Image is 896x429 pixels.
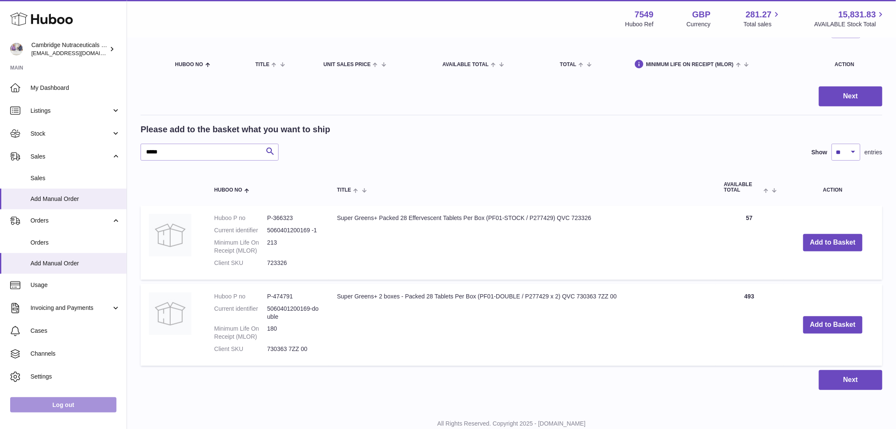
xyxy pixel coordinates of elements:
[30,327,120,335] span: Cases
[30,107,111,115] span: Listings
[744,20,781,28] span: Total sales
[30,84,120,92] span: My Dashboard
[30,281,120,289] span: Usage
[267,259,320,267] dd: 723326
[329,206,716,279] td: Super Greens+ Packed 28 Effervescent Tablets Per Box (PF01-STOCK / P277429) QVC 723326
[625,20,654,28] div: Huboo Ref
[746,9,772,20] span: 281.27
[692,9,711,20] strong: GBP
[819,370,882,390] button: Next
[10,397,116,412] a: Log out
[30,350,120,358] span: Channels
[214,292,267,301] dt: Huboo P no
[814,20,886,28] span: AVAILABLE Stock Total
[10,43,23,56] img: qvc@camnutra.com
[30,304,111,312] span: Invoicing and Payments
[324,62,371,67] span: Unit Sales Price
[267,345,320,353] dd: 730363 7ZZ 00
[267,214,320,222] dd: P-366323
[30,217,111,225] span: Orders
[30,153,111,161] span: Sales
[267,226,320,234] dd: 5060401200169 -1
[175,62,203,67] span: Huboo no
[30,259,120,267] span: Add Manual Order
[838,9,876,20] span: 15,831.83
[803,234,863,251] button: Add to Basket
[214,214,267,222] dt: Huboo P no
[724,182,762,193] span: AVAILABLE Total
[31,41,108,57] div: Cambridge Nutraceuticals Ltd
[214,187,242,193] span: Huboo no
[149,292,191,335] img: Super Greens+ 2 boxes - Packed 28 Tablets Per Box (PF01-DOUBLE / P277429 x 2) QVC 730363 7ZZ 00
[267,292,320,301] dd: P-474791
[267,325,320,341] dd: 180
[635,9,654,20] strong: 7549
[803,316,863,334] button: Add to Basket
[329,284,716,366] td: Super Greens+ 2 boxes - Packed 28 Tablets Per Box (PF01-DOUBLE / P277429 x 2) QVC 730363 7ZZ 00
[214,305,267,321] dt: Current identifier
[835,62,874,67] div: Action
[687,20,711,28] div: Currency
[214,325,267,341] dt: Minimum Life On Receipt (MLOR)
[812,148,827,156] label: Show
[134,420,889,428] p: All Rights Reserved. Copyright 2025 - [DOMAIN_NAME]
[141,124,330,135] h2: Please add to the basket what you want to ship
[30,239,120,247] span: Orders
[865,148,882,156] span: entries
[716,206,783,279] td: 57
[646,62,734,67] span: Minimum Life On Receipt (MLOR)
[337,187,351,193] span: Title
[783,173,882,201] th: Action
[716,284,783,366] td: 493
[267,305,320,321] dd: 5060401200169-double
[30,373,120,381] span: Settings
[31,50,124,56] span: [EMAIL_ADDRESS][DOMAIN_NAME]
[149,214,191,256] img: Super Greens+ Packed 28 Effervescent Tablets Per Box (PF01-STOCK / P277429) QVC 723326
[814,9,886,28] a: 15,831.83 AVAILABLE Stock Total
[214,259,267,267] dt: Client SKU
[214,226,267,234] dt: Current identifier
[30,130,111,138] span: Stock
[214,345,267,353] dt: Client SKU
[744,9,781,28] a: 281.27 Total sales
[442,62,489,67] span: AVAILABLE Total
[214,239,267,255] dt: Minimum Life On Receipt (MLOR)
[267,239,320,255] dd: 213
[819,86,882,106] button: Next
[30,174,120,182] span: Sales
[255,62,269,67] span: Title
[30,195,120,203] span: Add Manual Order
[560,62,576,67] span: Total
